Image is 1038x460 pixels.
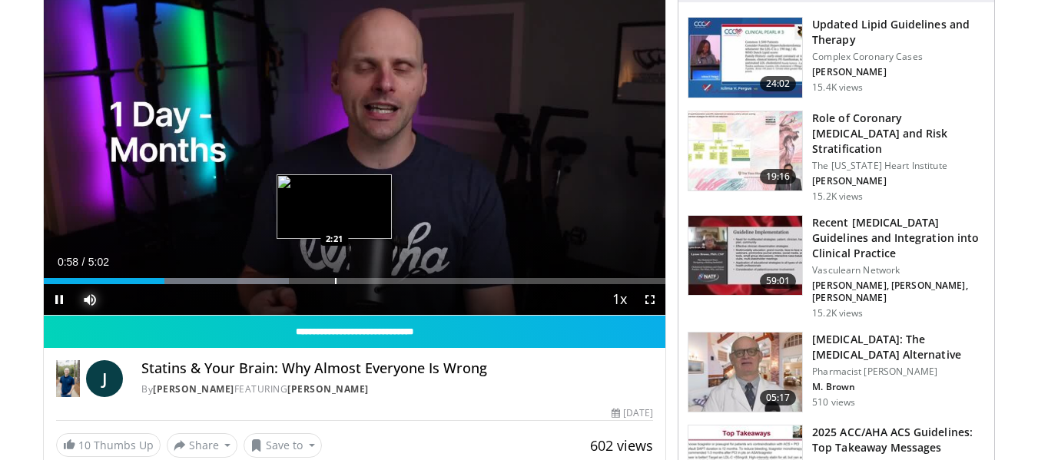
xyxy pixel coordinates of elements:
[812,81,863,94] p: 15.4K views
[760,76,797,91] span: 24:02
[141,382,653,396] div: By FEATURING
[812,160,985,172] p: The [US_STATE] Heart Institute
[590,436,653,455] span: 602 views
[277,174,392,239] img: image.jpeg
[812,17,985,48] h3: Updated Lipid Guidelines and Therapy
[812,264,985,276] p: Vasculearn Network
[78,438,91,452] span: 10
[58,256,78,268] span: 0:58
[688,332,985,413] a: 05:17 [MEDICAL_DATA]: The [MEDICAL_DATA] Alternative Pharmacist [PERSON_NAME] M. Brown 510 views
[688,111,802,191] img: 1efa8c99-7b8a-4ab5-a569-1c219ae7bd2c.150x105_q85_crop-smart_upscale.jpg
[635,284,665,315] button: Fullscreen
[812,332,985,362] h3: [MEDICAL_DATA]: The [MEDICAL_DATA] Alternative
[287,382,369,395] a: [PERSON_NAME]
[812,215,985,261] h3: Recent [MEDICAL_DATA] Guidelines and Integration into Clinical Practice
[82,256,85,268] span: /
[56,360,81,397] img: Dr. Jordan Rennicke
[812,307,863,319] p: 15.2K views
[812,381,985,393] p: M. Brown
[44,278,666,284] div: Progress Bar
[86,360,123,397] a: J
[141,360,653,377] h4: Statins & Your Brain: Why Almost Everyone Is Wrong
[153,382,234,395] a: [PERSON_NAME]
[812,280,985,304] p: [PERSON_NAME], [PERSON_NAME], [PERSON_NAME]
[812,66,985,78] p: [PERSON_NAME]
[688,333,802,412] img: ce9609b9-a9bf-4b08-84dd-8eeb8ab29fc6.150x105_q85_crop-smart_upscale.jpg
[760,390,797,405] span: 05:17
[688,216,802,296] img: 87825f19-cf4c-4b91-bba1-ce218758c6bb.150x105_q85_crop-smart_upscale.jpg
[688,17,985,98] a: 24:02 Updated Lipid Guidelines and Therapy Complex Coronary Cases [PERSON_NAME] 15.4K views
[812,425,985,455] h3: 2025 ACC/AHA ACS Guidelines: Top Takeaway Messages
[812,175,985,187] p: [PERSON_NAME]
[167,433,238,458] button: Share
[612,406,653,420] div: [DATE]
[812,111,985,157] h3: Role of Coronary [MEDICAL_DATA] and Risk Stratification
[812,366,985,378] p: Pharmacist [PERSON_NAME]
[44,284,75,315] button: Pause
[56,433,161,457] a: 10 Thumbs Up
[244,433,322,458] button: Save to
[688,18,802,98] img: 77f671eb-9394-4acc-bc78-a9f077f94e00.150x105_q85_crop-smart_upscale.jpg
[688,111,985,203] a: 19:16 Role of Coronary [MEDICAL_DATA] and Risk Stratification The [US_STATE] Heart Institute [PER...
[760,273,797,289] span: 59:01
[688,215,985,319] a: 59:01 Recent [MEDICAL_DATA] Guidelines and Integration into Clinical Practice Vasculearn Network ...
[760,169,797,184] span: 19:16
[88,256,109,268] span: 5:02
[604,284,635,315] button: Playback Rate
[812,396,855,409] p: 510 views
[812,51,985,63] p: Complex Coronary Cases
[75,284,105,315] button: Mute
[812,190,863,203] p: 15.2K views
